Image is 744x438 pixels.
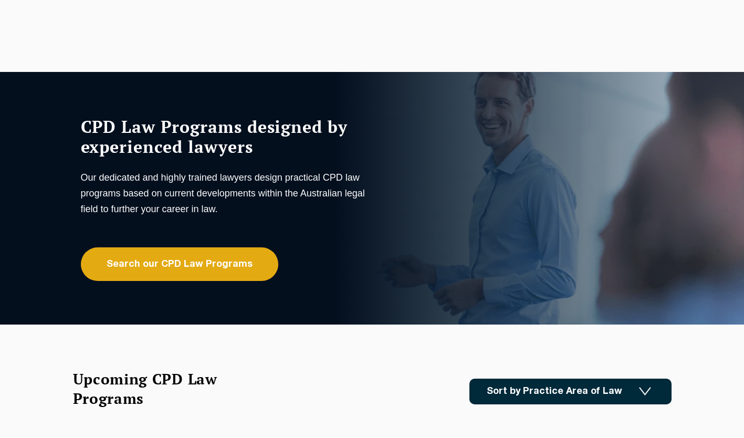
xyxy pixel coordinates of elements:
[81,247,278,281] a: Search our CPD Law Programs
[81,117,370,157] h1: CPD Law Programs designed by experienced lawyers
[81,170,370,217] p: Our dedicated and highly trained lawyers design practical CPD law programs based on current devel...
[73,369,244,408] h2: Upcoming CPD Law Programs
[469,379,672,404] a: Sort by Practice Area of Law
[639,387,651,396] img: Icon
